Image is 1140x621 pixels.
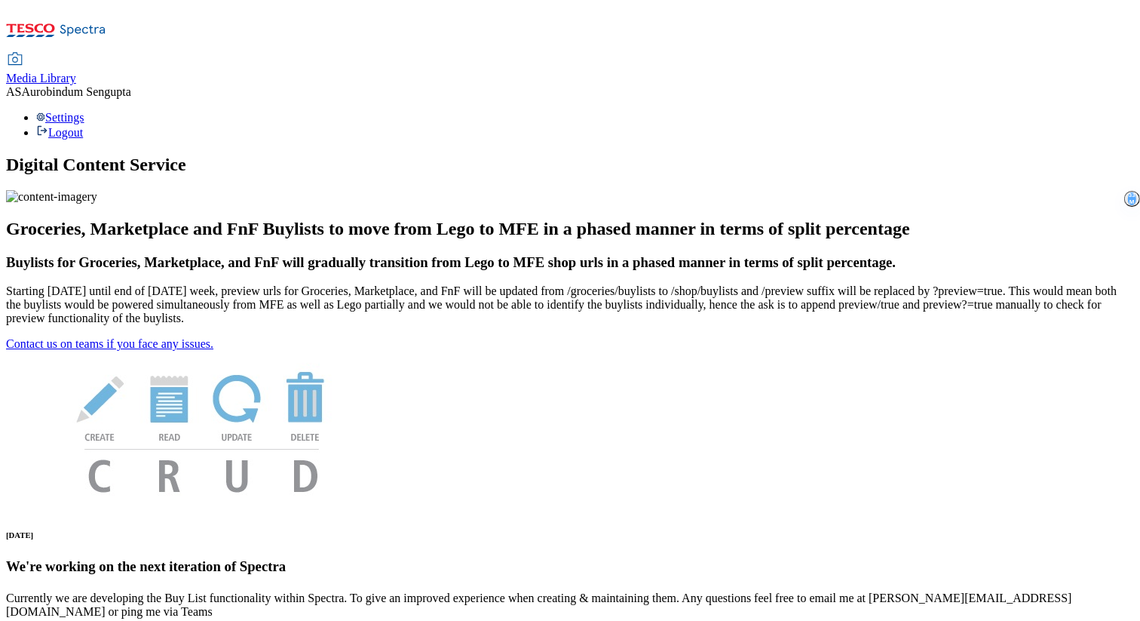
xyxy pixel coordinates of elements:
h3: Buylists for Groceries, Marketplace, and FnF will gradually transition from Lego to MFE shop urls... [6,254,1134,271]
img: News Image [6,351,398,509]
img: content-imagery [6,190,97,204]
a: Settings [36,111,84,124]
h2: Groceries, Marketplace and FnF Buylists to move from Lego to MFE in a phased manner in terms of s... [6,219,1134,239]
a: Logout [36,126,83,139]
h3: We're working on the next iteration of Spectra [6,558,1134,575]
h1: Digital Content Service [6,155,1134,175]
p: Currently we are developing the Buy List functionality within Spectra. To give an improved experi... [6,592,1134,619]
span: AS [6,85,21,98]
p: Starting [DATE] until end of [DATE] week, preview urls for Groceries, Marketplace, and FnF will b... [6,284,1134,325]
span: Aurobindum Sengupta [21,85,130,98]
span: Media Library [6,72,76,85]
a: Contact us on teams if you face any issues. [6,337,213,350]
a: Media Library [6,54,76,85]
h6: [DATE] [6,530,1134,540]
